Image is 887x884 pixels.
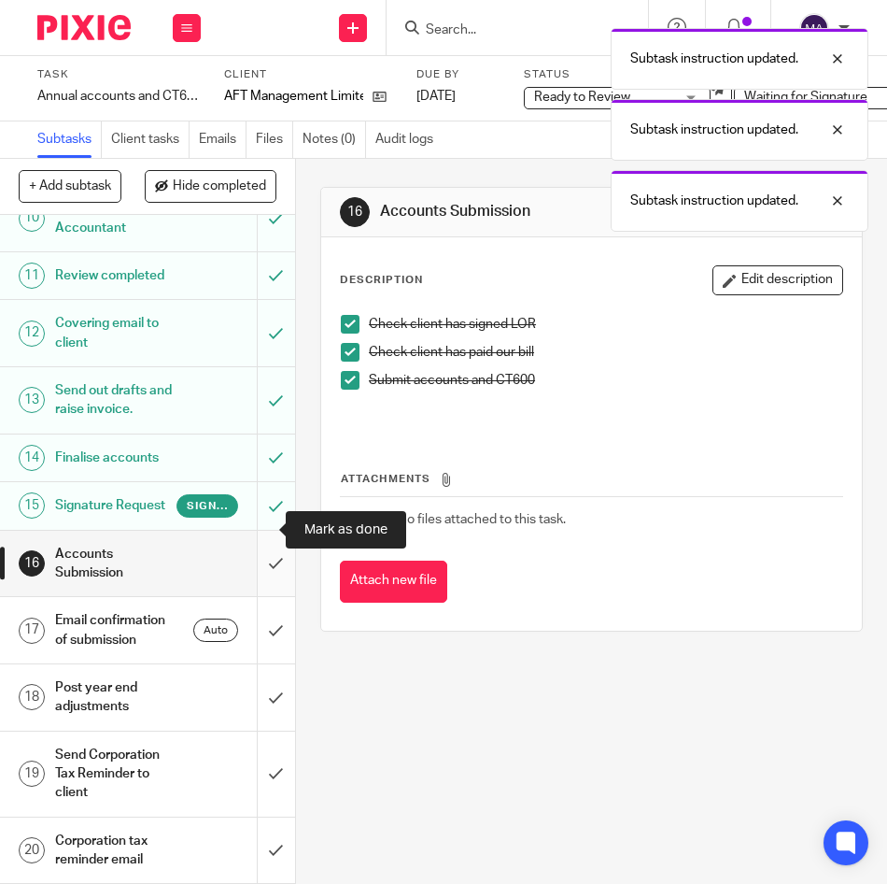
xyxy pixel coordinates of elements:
[19,684,45,710] div: 18
[380,202,631,221] h1: Accounts Submission
[630,121,798,139] p: Subtask instruction updated.
[19,387,45,413] div: 13
[19,170,121,202] button: + Add subtask
[224,87,363,106] p: AFT Management Limited
[55,309,177,357] h1: Covering email to client
[55,606,177,654] h1: Email confirmation of submission
[303,121,366,158] a: Notes (0)
[416,67,500,82] label: Due by
[340,561,447,603] button: Attach new file
[19,550,45,577] div: 16
[712,265,843,295] button: Edit description
[193,619,238,642] div: Auto
[340,273,423,288] p: Description
[416,90,456,103] span: [DATE]
[37,67,201,82] label: Task
[256,121,293,158] a: Files
[19,761,45,787] div: 19
[55,377,177,424] h1: Send out drafts and raise invoice.
[145,170,276,202] button: Hide completed
[341,474,430,484] span: Attachments
[55,674,177,721] h1: Post year end adjustments
[424,22,592,39] input: Search
[37,15,131,40] img: Pixie
[37,121,102,158] a: Subtasks
[173,179,266,194] span: Hide completed
[375,121,443,158] a: Audit logs
[111,121,190,158] a: Client tasks
[55,741,177,807] h1: Send Corporation Tax Reminder to client
[199,121,246,158] a: Emails
[19,445,45,471] div: 14
[55,262,177,290] h1: Review completed
[630,192,798,210] p: Subtask instruction updated.
[19,263,45,289] div: 11
[19,492,45,519] div: 15
[187,498,227,514] span: Signed
[340,197,370,227] div: 16
[55,540,177,588] h1: Accounts Submission
[799,13,829,43] img: svg%3E
[19,206,45,232] div: 10
[37,87,201,106] div: Annual accounts and CT600 return - NON BOOKKEEPING CLIENTS
[55,194,177,242] h1: Ready for review by Accountant
[369,371,842,390] p: Submit accounts and CT600
[55,827,177,875] h1: Corporation tax reminder email
[19,618,45,644] div: 17
[224,67,398,82] label: Client
[19,837,45,863] div: 20
[630,50,798,68] p: Subtask instruction updated.
[19,321,45,347] div: 12
[55,444,177,472] h1: Finalise accounts
[369,315,842,334] p: Check client has signed LOR
[55,492,177,520] h1: Signature Request
[369,343,842,362] p: Check client has paid our bill
[341,513,566,526] span: There are no files attached to this task.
